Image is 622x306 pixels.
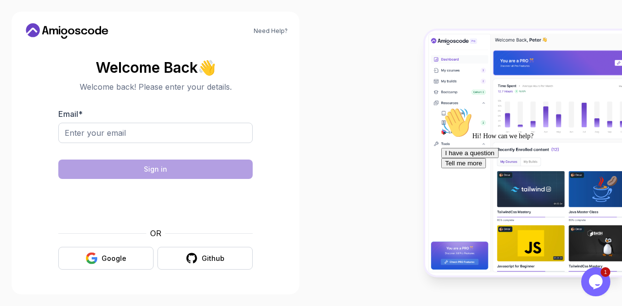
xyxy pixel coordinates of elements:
button: I have a question [4,45,61,55]
div: Github [202,254,225,263]
a: Need Help? [254,27,288,35]
h2: Welcome Back [58,60,253,75]
button: Google [58,247,154,270]
a: Home link [23,23,111,39]
img: :wave: [4,4,35,35]
div: Google [102,254,126,263]
label: Email * [58,109,83,119]
iframe: Widget containing checkbox for hCaptcha security challenge [82,185,229,222]
div: 👋Hi! How can we help?I have a questionTell me more [4,4,179,65]
div: Sign in [144,164,167,174]
span: 👋 [196,56,219,79]
iframe: chat widget [581,267,612,296]
button: Tell me more [4,55,49,65]
button: Github [157,247,253,270]
input: Enter your email [58,123,253,143]
iframe: chat widget [437,103,612,262]
img: Amigoscode Dashboard [425,31,622,275]
p: Welcome back! Please enter your details. [58,81,253,93]
span: Hi! How can we help? [4,29,96,36]
button: Sign in [58,160,253,179]
p: OR [150,227,161,239]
